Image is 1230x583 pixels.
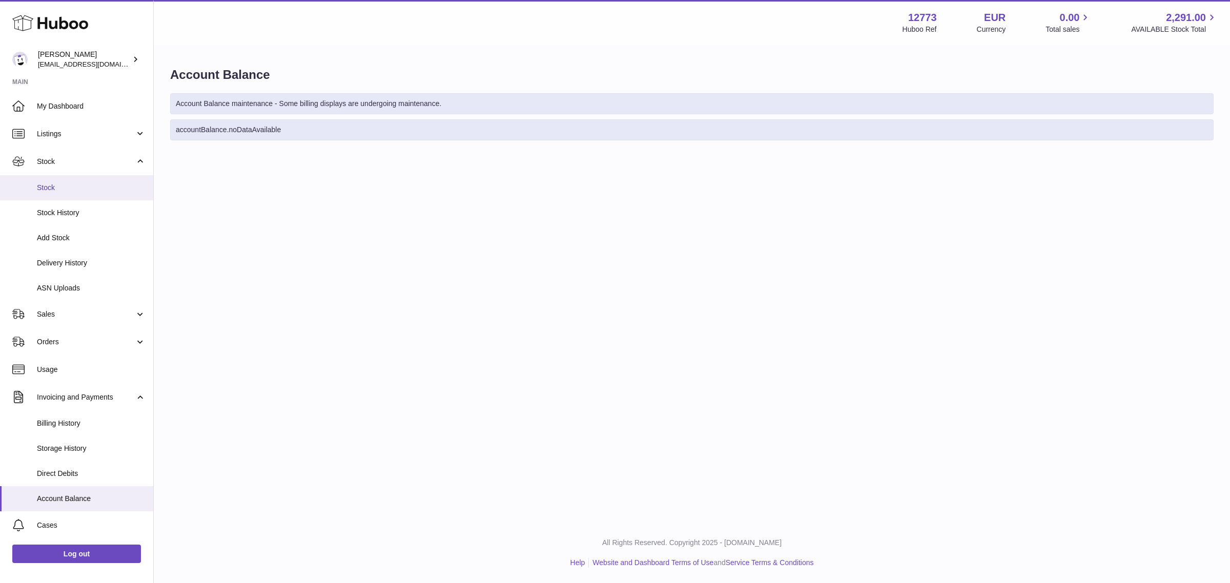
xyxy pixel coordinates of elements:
h1: Account Balance [170,67,1214,83]
strong: 12773 [908,11,937,25]
span: Stock History [37,208,146,218]
span: AVAILABLE Stock Total [1131,25,1218,34]
span: Invoicing and Payments [37,392,135,402]
span: Delivery History [37,258,146,268]
div: accountBalance.noDataAvailable [170,119,1214,140]
span: Storage History [37,444,146,453]
a: Service Terms & Conditions [726,558,814,567]
a: Log out [12,545,141,563]
img: internalAdmin-12773@internal.huboo.com [12,52,28,67]
span: Account Balance [37,494,146,504]
div: Huboo Ref [903,25,937,34]
p: All Rights Reserved. Copyright 2025 - [DOMAIN_NAME] [162,538,1222,548]
span: 0.00 [1060,11,1080,25]
a: Website and Dashboard Terms of Use [592,558,713,567]
div: Account Balance maintenance - Some billing displays are undergoing maintenance. [170,93,1214,114]
span: [EMAIL_ADDRESS][DOMAIN_NAME] [38,60,151,68]
div: [PERSON_NAME] [38,50,130,69]
span: Stock [37,183,146,193]
a: Help [570,558,585,567]
span: ASN Uploads [37,283,146,293]
span: Billing History [37,419,146,428]
span: 2,291.00 [1166,11,1206,25]
span: Add Stock [37,233,146,243]
strong: EUR [984,11,1006,25]
span: Cases [37,520,146,530]
span: Total sales [1045,25,1091,34]
div: Currency [977,25,1006,34]
li: and [589,558,813,568]
span: Usage [37,365,146,374]
span: Stock [37,157,135,166]
span: My Dashboard [37,101,146,111]
span: Listings [37,129,135,139]
span: Direct Debits [37,469,146,478]
span: Orders [37,337,135,347]
a: 2,291.00 AVAILABLE Stock Total [1131,11,1218,34]
a: 0.00 Total sales [1045,11,1091,34]
span: Sales [37,309,135,319]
